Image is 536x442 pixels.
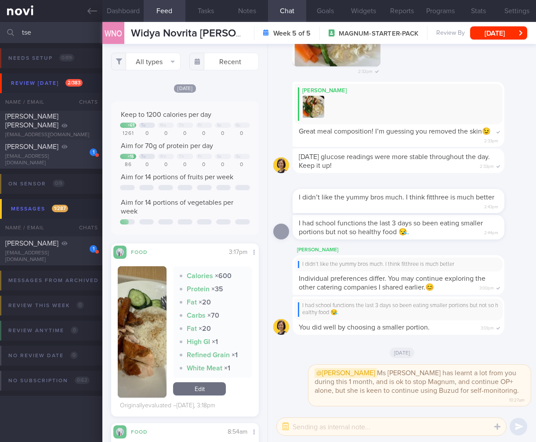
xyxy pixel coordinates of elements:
[76,301,84,309] span: 0
[315,368,377,378] span: @[PERSON_NAME]
[436,29,465,37] span: Review By
[120,130,136,137] div: 1261
[5,240,58,247] span: [PERSON_NAME]
[121,142,213,149] span: Aim for 70g of protein per day
[198,154,202,159] div: Fr
[484,228,498,236] span: 2:44pm
[299,324,430,331] span: You did well by choosing a smaller portion.
[158,130,174,137] div: 0
[174,84,196,93] span: [DATE]
[100,17,127,51] div: WNO
[480,161,494,170] span: 2:33pm
[470,26,527,40] button: [DATE]
[187,286,210,293] strong: Protein
[229,249,247,255] span: 3:17pm
[199,325,211,332] strong: × 20
[234,162,250,168] div: 0
[6,178,67,190] div: On sensor
[273,29,311,38] strong: Week 5 of 5
[141,123,145,128] div: Tu
[302,96,324,118] img: Replying to photo by Mee Li
[187,312,206,319] strong: Carbs
[139,130,155,137] div: 0
[90,149,97,156] div: 1
[121,174,233,181] span: Aim for 14 portions of fruits per week
[215,272,232,279] strong: × 600
[131,28,282,39] span: Widya Novrita [PERSON_NAME]
[298,302,499,317] div: I had school functions the last 3 days so been eating smaller portions but not so healthy food 😪.
[298,261,499,268] div: I didn’t like the yummy bros much. I think fitthree is much better
[120,402,215,410] div: Originally evaluated – [DATE], 3:18pm
[179,123,184,128] div: Th
[128,123,134,128] div: + 61
[299,153,490,169] span: [DATE] glucose readings were more stable throughout the day. Keep it up!
[160,154,166,159] div: We
[177,130,193,137] div: 0
[196,162,212,168] div: 0
[5,143,58,150] span: [PERSON_NAME]
[173,382,226,395] a: Edit
[232,351,238,359] strong: × 1
[67,219,102,236] div: Chats
[9,203,70,215] div: Messages
[6,300,86,312] div: Review this week
[207,312,219,319] strong: × 70
[6,275,121,286] div: Messages from Archived
[187,299,197,306] strong: Fat
[217,154,222,159] div: Sa
[120,162,136,168] div: 86
[90,245,97,253] div: 1
[127,428,162,435] div: Food
[224,365,230,372] strong: × 1
[53,180,65,187] span: 0 / 9
[75,377,90,384] span: 0 / 62
[5,113,58,129] span: [PERSON_NAME] [PERSON_NAME]
[299,275,485,291] span: Individual preferences differ. You may continue exploring the other catering companies I shared e...
[236,123,241,128] div: Su
[187,338,210,345] strong: High GI
[199,299,211,306] strong: × 20
[177,162,193,168] div: 0
[121,199,233,215] span: Aim for 14 portions of vegetables per week
[196,130,212,137] div: 0
[187,272,213,279] strong: Calories
[236,154,241,159] div: Su
[6,350,80,362] div: No review date
[158,162,174,168] div: 0
[111,53,181,70] button: All types
[299,220,483,235] span: I had school functions the last 3 days so been eating smaller portions but not so healthy food 😪.
[71,326,78,334] span: 0
[5,250,97,263] div: [EMAIL_ADDRESS][DOMAIN_NAME]
[215,162,231,168] div: 0
[215,130,231,137] div: 0
[198,123,202,128] div: Fr
[339,29,418,38] span: MAGNUM-STARTER-PACK
[298,87,499,94] div: [PERSON_NAME]
[293,245,531,255] div: [PERSON_NAME]
[217,123,222,128] div: Sa
[299,128,491,135] span: Great meal composition! I’m guessing you removed the skin😉
[212,338,218,345] strong: × 1
[358,66,373,75] span: 2:32pm
[52,205,68,212] span: 1 / 287
[484,202,498,210] span: 2:43pm
[211,286,223,293] strong: × 35
[234,130,250,137] div: 0
[187,351,230,359] strong: Refined Grain
[67,93,102,111] div: Chats
[6,52,76,64] div: Needs setup
[187,325,197,332] strong: Fat
[509,395,525,403] span: 10:27am
[5,132,97,138] div: [EMAIL_ADDRESS][DOMAIN_NAME]
[141,154,145,159] div: Tu
[128,154,134,159] div: + 16
[160,123,166,128] div: We
[187,365,222,372] strong: White Meat
[484,136,498,144] span: 2:33pm
[6,325,80,337] div: Review anytime
[65,79,83,87] span: 2 / 383
[179,154,184,159] div: Th
[481,323,494,331] span: 3:01pm
[6,375,92,387] div: No subscription
[121,111,211,118] span: Keep to 1200 calories per day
